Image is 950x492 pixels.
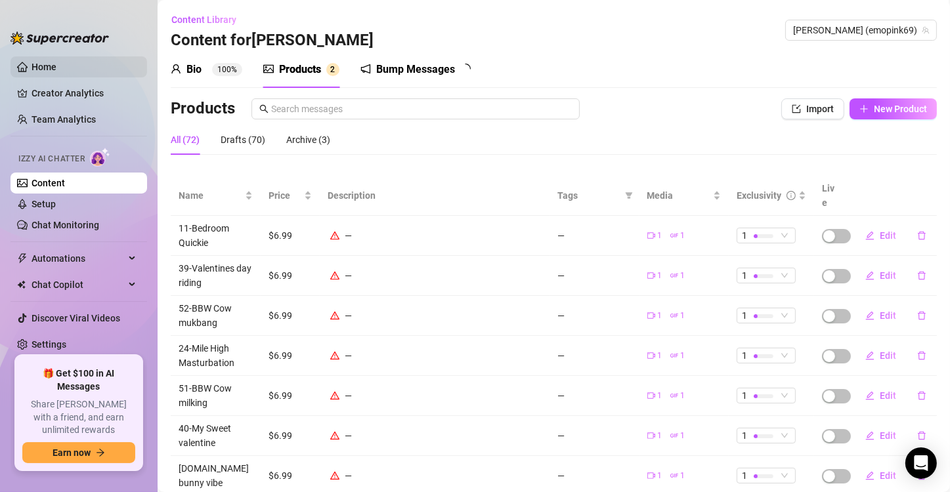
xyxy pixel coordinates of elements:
span: edit [865,271,874,280]
span: 1 [681,350,685,362]
span: 1 [658,270,662,282]
span: 1 [658,390,662,402]
span: video-camera [647,272,655,279]
div: Archive (3) [286,133,330,147]
span: 1 [681,230,685,242]
span: Edit [880,230,896,241]
th: Tags [550,176,639,216]
span: picture [263,64,274,74]
span: 1 [681,310,685,322]
span: Price [269,188,301,203]
span: 1 [658,430,662,442]
span: 1 [742,268,747,283]
div: — [328,468,542,483]
span: Edit [880,390,896,401]
span: 1 [681,390,685,402]
span: 1 [742,308,747,323]
span: delete [917,271,926,280]
img: AI Chatter [90,148,110,167]
span: Tags [557,188,620,203]
span: delete [917,431,926,440]
th: Name [171,176,261,216]
td: $6.99 [261,216,320,256]
td: — [550,216,639,256]
span: gif [670,472,678,480]
sup: 2 [326,63,339,76]
span: video-camera [647,472,655,480]
td: $6.99 [261,296,320,336]
a: Team Analytics [32,114,96,125]
span: gif [670,392,678,400]
span: plus [859,104,869,113]
span: gif [670,312,678,319]
span: Import [806,104,834,114]
span: 1 [658,310,662,322]
span: video-camera [647,352,655,359]
span: edit [865,351,874,360]
span: 1 [681,430,685,442]
td: 39-Valentines day riding [171,256,261,296]
button: Edit [855,265,907,286]
button: delete [907,225,937,246]
span: thunderbolt [17,253,28,264]
a: Discover Viral Videos [32,313,120,323]
span: info-circle [787,191,796,200]
button: Import [781,98,844,119]
a: Chat Monitoring [32,220,99,230]
button: delete [907,385,937,406]
span: gif [670,232,678,239]
span: gif [670,432,678,440]
span: Edit [880,310,896,321]
td: $6.99 [261,256,320,296]
button: delete [907,265,937,286]
div: All (72) [171,133,200,147]
div: — [328,348,542,363]
td: — [550,336,639,376]
div: Bump Messages [376,62,455,77]
span: warning [330,271,339,280]
span: Earn now [53,447,91,458]
span: warning [330,351,339,360]
a: Content [32,178,65,188]
span: search [259,104,269,113]
span: Edit [880,430,896,441]
input: Search messages [271,102,572,116]
div: — [328,428,542,443]
td: 40-My Sweet valentine [171,416,261,456]
img: logo-BBDzfeDw.svg [11,31,109,45]
span: edit [865,391,874,400]
span: edit [865,231,874,240]
span: 🎁 Get $100 in AI Messages [22,367,135,393]
td: — [550,296,639,336]
td: — [550,256,639,296]
th: Media [639,176,729,216]
span: Izzy AI Chatter [18,153,85,165]
span: video-camera [647,312,655,319]
td: — [550,416,639,456]
span: Share [PERSON_NAME] with a friend, and earn unlimited rewards [22,398,135,437]
div: Open Intercom Messenger [905,447,937,479]
span: edit [865,431,874,440]
a: Settings [32,339,66,350]
span: Name [179,188,242,203]
span: team [922,26,930,34]
img: Chat Copilot [17,280,26,289]
td: 51-BBW Cow milking [171,376,261,416]
span: Chat Copilot [32,274,125,295]
td: $6.99 [261,336,320,376]
span: 1 [658,350,662,362]
span: filter [622,186,636,205]
button: delete [907,305,937,326]
span: warning [330,471,339,480]
span: import [792,104,801,113]
span: Edit [880,350,896,361]
td: $6.99 [261,376,320,416]
div: Exclusivity [737,188,781,203]
th: Description [320,176,550,216]
span: arrow-right [96,448,105,457]
div: Drafts (70) [221,133,265,147]
h3: Products [171,98,235,119]
span: 1 [681,470,685,482]
button: Edit [855,465,907,486]
span: edit [865,311,874,320]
